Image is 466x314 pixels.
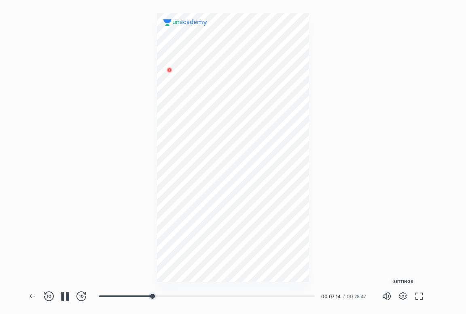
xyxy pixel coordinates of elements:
[165,65,174,75] img: wMgqJGBwKWe8AAAAABJRU5ErkJggg==
[163,19,207,26] img: logo.2a7e12a2.svg
[347,294,369,299] div: 00:28:47
[321,294,341,299] div: 00:07:14
[343,294,345,299] div: /
[391,278,415,285] div: Settings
